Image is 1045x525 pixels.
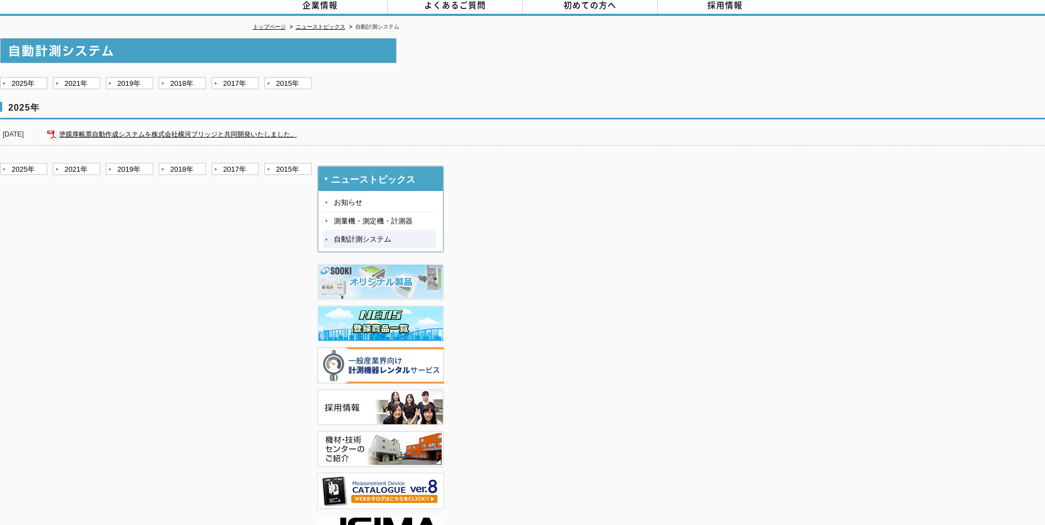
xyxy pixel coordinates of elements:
[264,163,315,177] a: 2015年
[59,130,297,138] a: 塗膜厚帳票自動作成システムを株式会社横河ブリッジと共同開発いたしました。
[317,473,444,509] img: WEBカタログはこちらをCLICK!!
[296,24,345,30] a: ニューストピックス
[323,194,436,211] a: お知らせ
[323,213,436,230] a: 測量機・測定機・計測器
[159,77,209,91] a: 2018年
[317,264,444,300] img: SOOKIオリジナル製品
[3,122,24,141] dt: [DATE]
[347,21,399,33] li: 自動計測システム
[212,77,262,91] a: 2017年
[317,389,444,425] img: 採用情報
[323,231,436,248] a: 自動計測システム
[53,77,103,91] a: 2021年
[317,166,444,191] a: ニューストピックス
[253,24,286,30] a: トップページ
[317,289,444,298] a: SOOKIオリジナル製品
[106,163,156,177] a: 2019年
[317,457,444,465] a: 機材・技術センターのご紹介
[317,373,444,381] a: 一般産業界向け 計測機器レンタルサービス アイ・ソーキ
[159,163,209,177] a: 2018年
[317,415,444,423] a: 採用情報
[317,305,444,342] img: NETIS登録商品
[317,499,444,507] a: WEBカタログはこちらをCLICK!!
[106,77,156,91] a: 2019年
[317,431,444,467] img: 機材・技術センターのご紹介
[317,347,444,384] img: 一般産業界向け 計測機器レンタルサービス アイ・ソーキ
[212,163,262,177] a: 2017年
[53,163,103,177] a: 2021年
[264,77,315,91] a: 2015年
[317,331,444,340] a: NETIS登録商品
